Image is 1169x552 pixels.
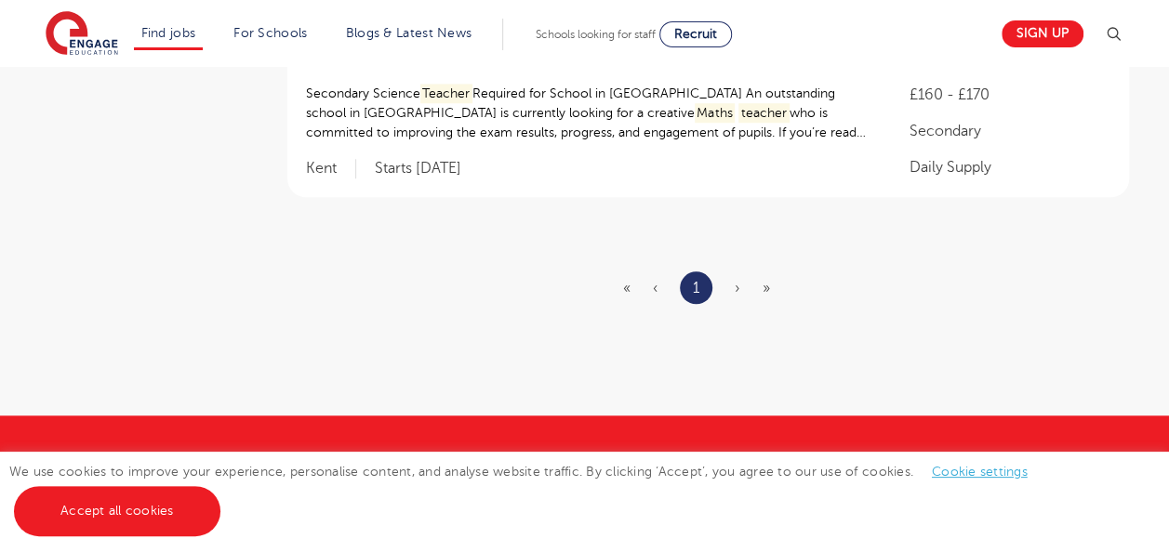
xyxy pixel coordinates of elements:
[14,486,220,536] a: Accept all cookies
[674,27,717,41] span: Recruit
[909,120,1109,142] p: Secondary
[233,26,307,40] a: For Schools
[653,280,658,296] span: ‹
[695,103,736,123] mark: Maths
[1002,20,1083,47] a: Sign up
[738,103,790,123] mark: teacher
[763,280,770,296] span: »
[306,84,872,142] p: Secondary Science Required for School in [GEOGRAPHIC_DATA] An outstanding school in [GEOGRAPHIC_D...
[693,276,699,300] a: 1
[9,465,1046,518] span: We use cookies to improve your experience, personalise content, and analyse website traffic. By c...
[346,26,472,40] a: Blogs & Latest News
[536,28,656,41] span: Schools looking for staff
[623,280,631,296] span: «
[932,465,1028,479] a: Cookie settings
[909,156,1109,178] p: Daily Supply
[141,26,196,40] a: Find jobs
[420,84,473,103] mark: Teacher
[735,280,740,296] span: ›
[659,21,732,47] a: Recruit
[909,84,1109,106] p: £160 - £170
[306,159,356,178] span: Kent
[46,11,118,58] img: Engage Education
[375,159,461,178] p: Starts [DATE]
